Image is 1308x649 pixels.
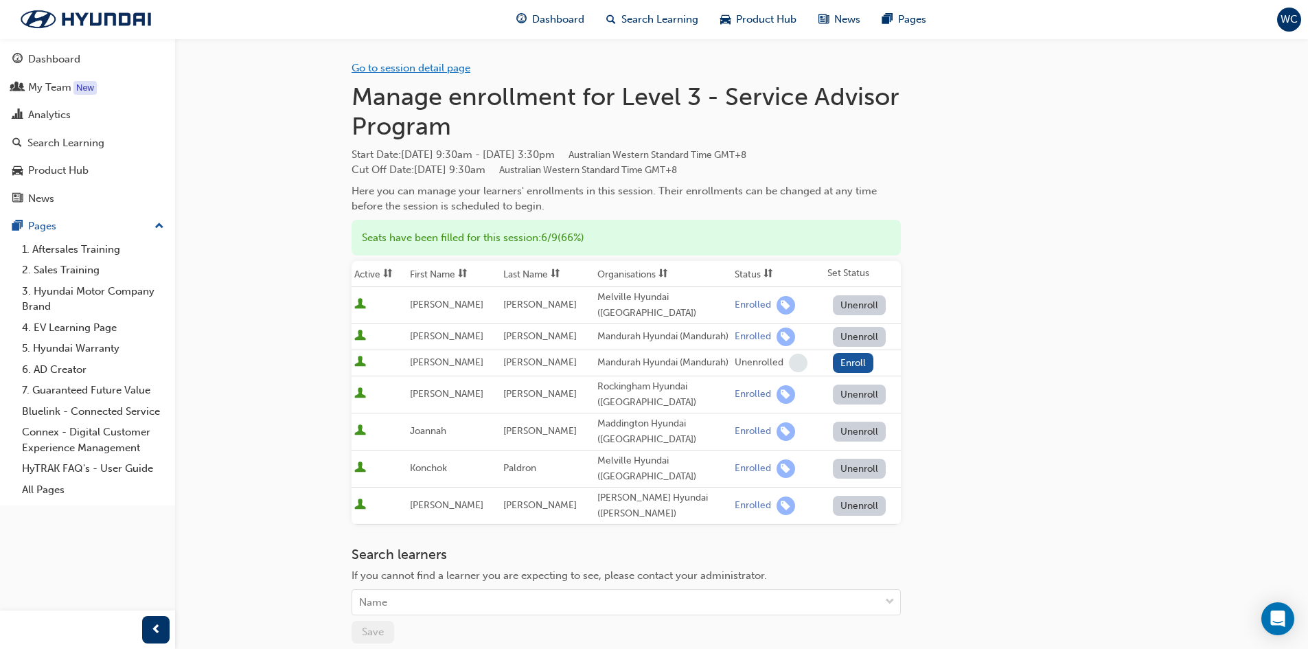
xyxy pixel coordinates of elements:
a: 6. AD Creator [16,359,170,380]
div: Rockingham Hyundai ([GEOGRAPHIC_DATA]) [597,379,729,410]
span: learningRecordVerb_ENROLL-icon [777,296,795,315]
th: Toggle SortBy [595,261,732,287]
span: Save [362,626,384,638]
a: 5. Hyundai Warranty [16,338,170,359]
span: Australian Western Standard Time GMT+8 [569,149,746,161]
span: sorting-icon [551,269,560,280]
span: User is active [354,499,366,512]
a: Dashboard [5,47,170,72]
div: Pages [28,218,56,234]
button: Unenroll [833,327,886,347]
div: Open Intercom Messenger [1261,602,1294,635]
div: Seats have been filled for this session : 6 / 9 ( 66% ) [352,220,901,256]
a: Search Learning [5,130,170,156]
span: Dashboard [532,12,584,27]
a: 3. Hyundai Motor Company Brand [16,281,170,317]
span: up-icon [154,218,164,236]
a: 1. Aftersales Training [16,239,170,260]
button: Save [352,621,394,644]
div: Search Learning [27,135,104,151]
a: News [5,186,170,212]
span: search-icon [606,11,616,28]
a: Analytics [5,102,170,128]
a: news-iconNews [807,5,871,34]
span: learningRecordVerb_NONE-icon [789,354,807,372]
div: Mandurah Hyundai (Mandurah) [597,355,729,371]
span: car-icon [12,165,23,177]
span: Joannah [410,425,446,437]
span: Pages [898,12,926,27]
span: [PERSON_NAME] [410,388,483,400]
a: Go to session detail page [352,62,470,74]
span: pages-icon [882,11,893,28]
div: Product Hub [28,163,89,179]
button: Unenroll [833,496,886,516]
span: [PERSON_NAME] [503,388,577,400]
span: chart-icon [12,109,23,122]
span: User is active [354,330,366,343]
span: prev-icon [151,622,161,639]
img: Trak [7,5,165,34]
span: learningRecordVerb_ENROLL-icon [777,497,795,515]
div: [PERSON_NAME] Hyundai ([PERSON_NAME]) [597,490,729,521]
th: Toggle SortBy [501,261,594,287]
span: Australian Western Standard Time GMT+8 [499,164,677,176]
a: Bluelink - Connected Service [16,401,170,422]
div: Enrolled [735,462,771,475]
div: Melville Hyundai ([GEOGRAPHIC_DATA]) [597,453,729,484]
a: search-iconSearch Learning [595,5,709,34]
div: News [28,191,54,207]
span: learningRecordVerb_ENROLL-icon [777,422,795,441]
h3: Search learners [352,547,901,562]
button: Unenroll [833,295,886,315]
button: WC [1277,8,1301,32]
button: Unenroll [833,459,886,479]
span: User is active [354,462,366,475]
span: User is active [354,387,366,401]
a: guage-iconDashboard [505,5,595,34]
span: pages-icon [12,220,23,233]
div: Enrolled [735,425,771,438]
span: [PERSON_NAME] [503,356,577,368]
span: learningRecordVerb_ENROLL-icon [777,385,795,404]
a: 7. Guaranteed Future Value [16,380,170,401]
span: User is active [354,298,366,312]
a: HyTRAK FAQ's - User Guide [16,458,170,479]
div: Name [359,595,387,611]
span: Cut Off Date : [DATE] 9:30am [352,163,677,176]
button: Pages [5,214,170,239]
span: Product Hub [736,12,796,27]
a: 2. Sales Training [16,260,170,281]
span: [PERSON_NAME] [410,356,483,368]
span: User is active [354,356,366,369]
span: sorting-icon [764,269,773,280]
th: Toggle SortBy [407,261,501,287]
span: News [834,12,860,27]
div: Mandurah Hyundai (Mandurah) [597,329,729,345]
div: Enrolled [735,299,771,312]
div: My Team [28,80,71,95]
a: My Team [5,75,170,100]
span: learningRecordVerb_ENROLL-icon [777,328,795,346]
span: [PERSON_NAME] [503,330,577,342]
span: Start Date : [352,147,901,163]
span: [PERSON_NAME] [503,299,577,310]
span: guage-icon [516,11,527,28]
div: Tooltip anchor [73,81,97,95]
span: [PERSON_NAME] [410,330,483,342]
span: guage-icon [12,54,23,66]
span: [PERSON_NAME] [503,499,577,511]
div: Enrolled [735,388,771,401]
span: learningRecordVerb_ENROLL-icon [777,459,795,478]
div: Here you can manage your learners' enrollments in this session. Their enrollments can be changed ... [352,183,901,214]
span: car-icon [720,11,731,28]
span: [PERSON_NAME] [503,425,577,437]
span: [PERSON_NAME] [410,499,483,511]
span: [DATE] 9:30am - [DATE] 3:30pm [401,148,746,161]
button: Enroll [833,353,874,373]
th: Toggle SortBy [352,261,407,287]
div: Melville Hyundai ([GEOGRAPHIC_DATA]) [597,290,729,321]
span: If you cannot find a learner you are expecting to see, please contact your administrator. [352,569,767,582]
button: Unenroll [833,422,886,442]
